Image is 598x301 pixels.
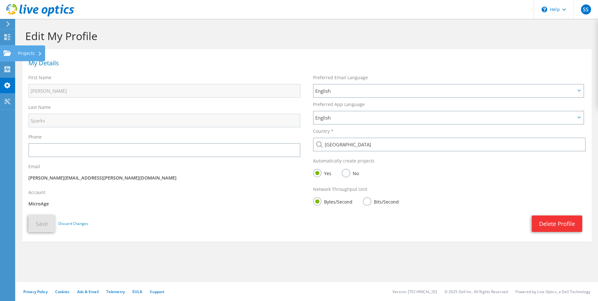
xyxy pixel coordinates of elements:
a: Ads & Email [77,289,99,294]
div: Projects [15,45,45,61]
label: Bytes/Second [313,197,352,205]
a: Privacy Policy [23,289,48,294]
h1: My Details [28,60,582,66]
label: No [342,169,359,177]
label: Email [28,163,40,170]
span: English [315,87,575,95]
li: Version: [TECHNICAL_ID] [392,289,437,294]
li: © 2025 Dell Inc. All Rights Reserved [444,289,508,294]
p: [PERSON_NAME][EMAIL_ADDRESS][PERSON_NAME][DOMAIN_NAME] [28,174,300,181]
label: Automatically create projects [313,158,374,164]
label: Preferred App Language [313,101,365,108]
a: Support [150,289,165,294]
label: Yes [313,169,331,177]
span: English [315,114,575,121]
label: First Name [28,74,51,81]
a: Delete Profile [532,215,582,232]
label: Bits/Second [363,197,399,205]
label: Preferred Email Language [313,74,368,81]
a: Discard Changes [58,220,88,227]
a: Telemetry [106,289,125,294]
span: SS [581,4,591,15]
a: EULA [132,289,142,294]
p: MicroAge [28,200,300,207]
h1: Edit My Profile [25,29,585,43]
li: Powered by Live Optics, a Dell Technology [515,289,590,294]
svg: \n [542,7,547,12]
label: Account [28,189,45,196]
button: Save [28,215,55,232]
label: Country * [313,128,334,134]
label: Last Name [28,104,51,110]
a: Cookies [55,289,70,294]
label: Phone [28,134,42,140]
label: Network Throughput Unit [313,186,367,192]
